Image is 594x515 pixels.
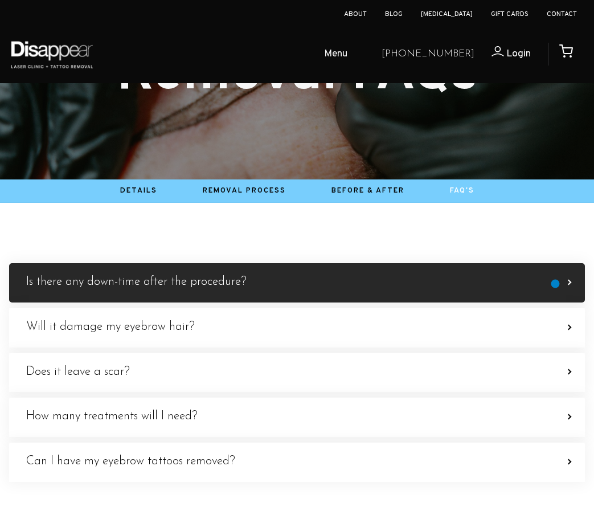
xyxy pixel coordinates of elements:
[547,10,577,19] a: Contact
[382,46,474,63] a: [PHONE_NUMBER]
[385,10,403,19] a: Blog
[324,46,347,63] span: Menu
[344,10,367,19] a: About
[203,186,286,195] a: Removal Process
[120,186,157,195] a: Details
[9,34,95,75] img: Disappear - Laser Clinic and Tattoo Removal Services in Sydney, Australia
[450,186,474,195] a: FAQ's
[506,47,531,60] span: Login
[26,410,198,424] h4: How many treatments will I need?
[26,455,235,469] h4: Can I have my eyebrow tattoos removed?
[284,36,372,73] a: Menu
[331,186,404,195] a: Before & After
[26,275,247,289] h4: Is there any down-time after the procedure?
[474,46,531,63] a: Login
[421,10,473,19] a: [MEDICAL_DATA]
[104,36,372,73] ul: Open Mobile Menu
[491,10,529,19] a: Gift Cards
[26,320,195,334] h4: Will it damage my eyebrow hair?
[26,365,130,379] h4: Does it leave a scar?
